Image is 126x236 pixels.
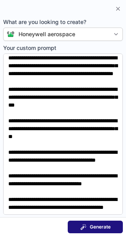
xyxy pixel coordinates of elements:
[3,44,123,52] span: Your custom prompt
[90,224,111,230] span: Generate
[4,31,15,37] img: Connie from ContactOut
[68,221,123,233] button: Generate
[19,30,75,38] div: Honeywell aerospace
[3,18,123,26] span: What are you looking to create?
[3,53,123,215] textarea: Your custom prompt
